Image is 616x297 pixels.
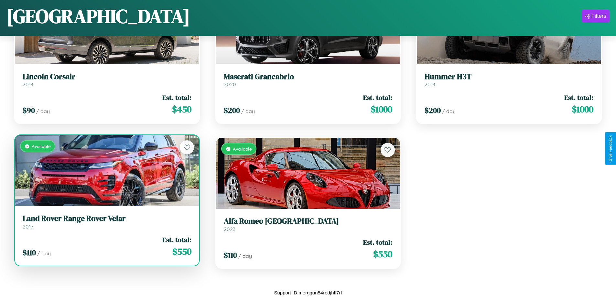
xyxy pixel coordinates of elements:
span: 2017 [23,223,33,230]
a: Lincoln Corsair2014 [23,72,191,88]
span: / day [442,108,456,114]
h3: Hummer H3T [425,72,593,81]
span: $ 450 [172,103,191,116]
p: Support ID: merggun54redjhfl7rf [274,288,342,297]
span: $ 110 [224,250,237,260]
span: $ 90 [23,105,35,116]
span: Est. total: [363,93,392,102]
span: $ 550 [373,248,392,260]
span: Est. total: [363,238,392,247]
span: $ 1000 [572,103,593,116]
span: $ 550 [172,245,191,258]
div: Filters [591,13,606,19]
span: Available [233,146,252,152]
span: 2014 [23,81,34,88]
span: / day [241,108,255,114]
button: Filters [582,10,610,23]
a: Hummer H3T2014 [425,72,593,88]
span: / day [36,108,50,114]
span: $ 110 [23,247,36,258]
span: 2014 [425,81,436,88]
h3: Land Rover Range Rover Velar [23,214,191,223]
div: Give Feedback [608,135,613,162]
a: Land Rover Range Rover Velar2017 [23,214,191,230]
h3: Maserati Grancabrio [224,72,393,81]
span: Est. total: [564,93,593,102]
span: / day [238,253,252,259]
span: Available [32,143,51,149]
h3: Lincoln Corsair [23,72,191,81]
span: 2023 [224,226,235,232]
h1: [GEOGRAPHIC_DATA] [6,3,190,29]
span: $ 200 [425,105,441,116]
span: Est. total: [162,235,191,244]
span: Est. total: [162,93,191,102]
span: $ 200 [224,105,240,116]
span: / day [37,250,51,257]
a: Alfa Romeo [GEOGRAPHIC_DATA]2023 [224,217,393,232]
h3: Alfa Romeo [GEOGRAPHIC_DATA] [224,217,393,226]
span: 2020 [224,81,236,88]
span: $ 1000 [371,103,392,116]
a: Maserati Grancabrio2020 [224,72,393,88]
